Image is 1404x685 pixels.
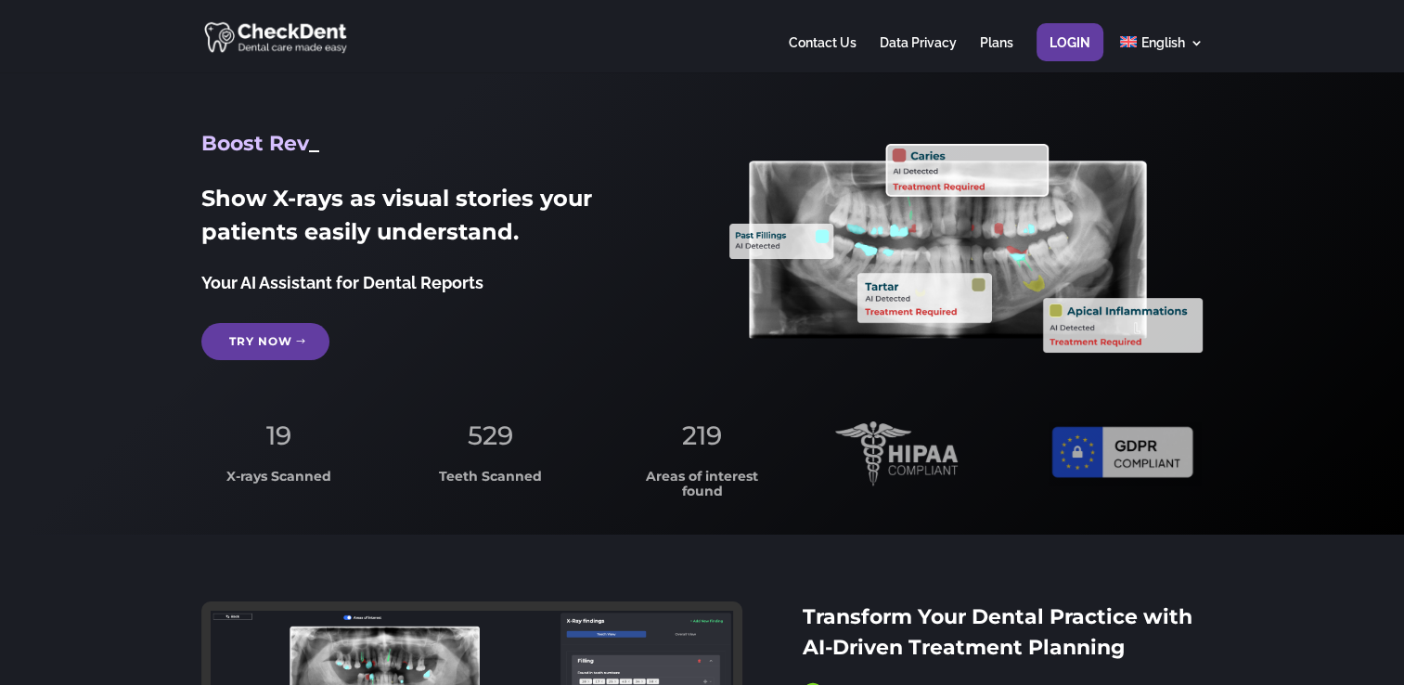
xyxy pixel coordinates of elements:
span: 219 [682,420,722,451]
a: Contact Us [789,36,857,72]
a: English [1120,36,1203,72]
a: Plans [980,36,1013,72]
span: Transform Your Dental Practice with AI-Driven Treatment Planning [803,604,1192,660]
span: English [1141,35,1185,50]
h3: Areas of interest found [624,470,779,508]
span: 19 [266,420,291,451]
a: Login [1050,36,1090,72]
span: Your AI Assistant for Dental Reports [201,273,483,292]
span: Boost Rev [201,131,309,156]
h2: Show X-rays as visual stories your patients easily understand. [201,182,675,258]
a: Data Privacy [880,36,957,72]
a: Try Now [201,323,329,360]
span: _ [309,131,319,156]
img: X_Ray_annotated [729,144,1203,353]
span: 529 [468,420,513,451]
img: CheckDent AI [204,19,350,55]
